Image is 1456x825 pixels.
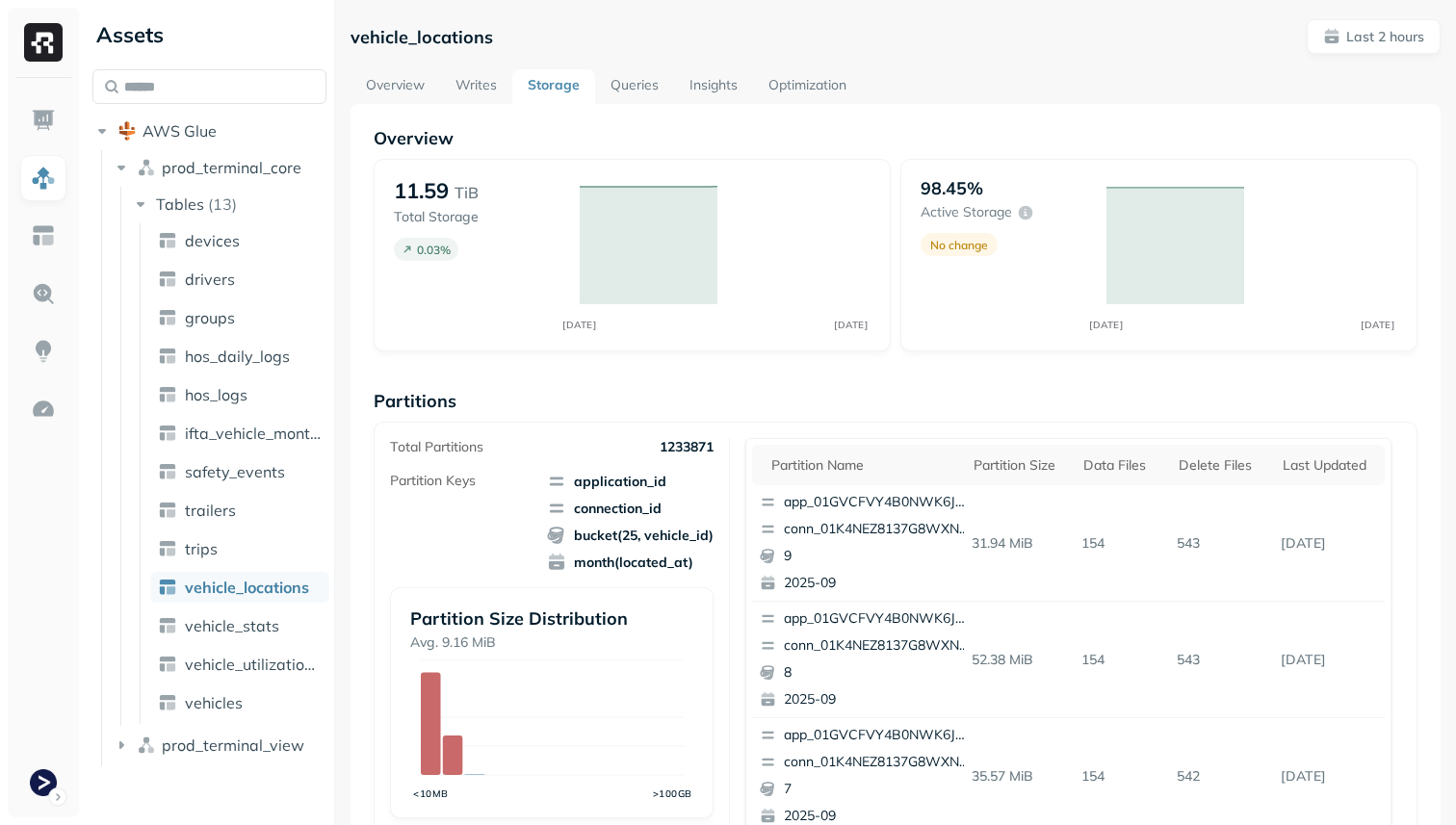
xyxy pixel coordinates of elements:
[92,116,326,146] button: AWS Glue
[390,438,483,456] p: Total Partitions
[1307,19,1441,54] button: Last 2 hours
[394,208,560,226] p: Total Storage
[964,760,1075,793] p: 35.57 MiB
[131,189,328,219] button: Tables(13)
[150,264,329,295] a: drivers
[1169,527,1273,560] p: 543
[31,108,56,133] img: Dashboard
[92,19,326,50] div: Assets
[112,152,327,183] button: prod_terminal_core
[784,547,971,566] p: 9
[653,787,692,799] tspan: >100GB
[185,655,322,674] span: vehicle_utilization_day
[784,493,971,512] p: app_01GVCFVY4B0NWK6JYK87JP2WRP
[784,520,971,539] p: conn_01K4NEZ8137G8WXNV00CK90XW1
[185,578,309,597] span: vehicle_locations
[784,780,971,799] p: 7
[512,69,595,104] a: Storage
[156,194,204,214] span: Tables
[974,456,1065,475] div: Partition size
[143,121,217,141] span: AWS Glue
[1169,643,1273,677] p: 543
[440,69,512,104] a: Writes
[158,385,177,404] img: table
[150,225,329,256] a: devices
[1179,456,1263,475] div: Delete Files
[31,223,56,248] img: Asset Explorer
[1346,28,1424,46] p: Last 2 hours
[137,735,156,755] img: namespace
[185,270,235,289] span: drivers
[158,462,177,481] img: table
[1283,456,1375,475] div: Last updated
[185,385,247,404] span: hos_logs
[1169,760,1273,793] p: 542
[784,690,971,709] p: 2025-09
[24,23,63,62] img: Ryft
[185,308,235,327] span: groups
[374,127,1417,149] p: Overview
[158,501,177,520] img: table
[112,730,327,761] button: prod_terminal_view
[1273,760,1385,793] p: Sep 11, 2025
[410,607,693,630] p: Partition Size Distribution
[1273,643,1385,677] p: Sep 11, 2025
[185,501,236,520] span: trailers
[964,643,1075,677] p: 52.38 MiB
[117,121,137,141] img: root
[150,456,329,487] a: safety_events
[162,158,301,177] span: prod_terminal_core
[31,166,56,191] img: Assets
[547,553,714,572] span: month(located_at)
[158,655,177,674] img: table
[137,158,156,177] img: namespace
[150,572,329,603] a: vehicle_locations
[921,203,1012,221] p: Active storage
[660,438,714,456] p: 1233871
[30,769,57,796] img: Terminal
[185,462,285,481] span: safety_events
[158,424,177,443] img: table
[1074,760,1169,793] p: 154
[417,243,451,257] p: 0.03 %
[158,270,177,289] img: table
[1074,643,1169,677] p: 154
[150,649,329,680] a: vehicle_utilization_day
[563,319,597,330] tspan: [DATE]
[150,533,329,564] a: trips
[674,69,753,104] a: Insights
[547,526,714,545] span: bucket(25, vehicle_id)
[31,281,56,306] img: Query Explorer
[185,424,322,443] span: ifta_vehicle_months
[547,499,714,518] span: connection_id
[150,302,329,333] a: groups
[351,26,493,48] p: vehicle_locations
[158,616,177,635] img: table
[784,636,971,656] p: conn_01K4NEZ8137G8WXNV00CK90XW1
[595,69,674,104] a: Queries
[208,194,237,214] p: ( 13 )
[752,485,979,601] button: app_01GVCFVY4B0NWK6JYK87JP2WRPconn_01K4NEZ8137G8WXNV00CK90XW192025-09
[185,231,240,250] span: devices
[771,456,954,475] div: Partition name
[150,341,329,372] a: hos_daily_logs
[31,339,56,364] img: Insights
[930,238,988,252] p: No change
[1083,456,1159,475] div: Data Files
[158,231,177,250] img: table
[31,397,56,422] img: Optimization
[921,177,983,199] p: 98.45%
[394,177,449,204] p: 11.59
[158,347,177,366] img: table
[158,693,177,712] img: table
[162,735,304,755] span: prod_terminal_view
[185,347,290,366] span: hos_daily_logs
[150,610,329,641] a: vehicle_stats
[158,539,177,558] img: table
[410,633,693,652] p: Avg. 9.16 MiB
[390,472,476,490] p: Partition Keys
[1362,319,1395,330] tspan: [DATE]
[547,472,714,491] span: application_id
[784,574,971,593] p: 2025-09
[374,390,1417,412] p: Partitions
